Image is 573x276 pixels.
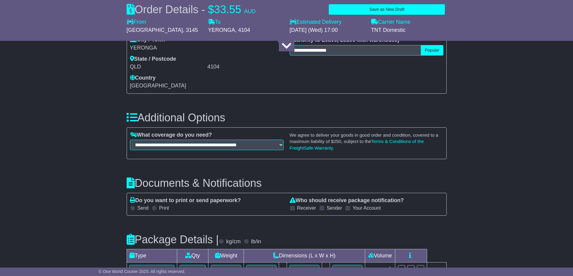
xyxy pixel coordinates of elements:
span: $ [208,3,214,16]
h3: Documents & Notifications [127,177,447,189]
label: To [208,19,221,26]
a: Terms & Conditions of the FreightSafe Warranty [290,139,424,150]
div: YERONGA [130,45,284,51]
div: Order Details - [127,3,256,16]
label: Country [130,75,156,81]
td: Type [127,249,177,262]
div: [DATE] (Wed) 17:00 [290,27,365,34]
div: QLD [130,64,206,70]
small: We agree to deliver your goods in good order and condition, covered to a maximum liability of $ ,... [290,132,439,150]
label: lb/in [251,238,261,245]
span: [GEOGRAPHIC_DATA] [130,83,186,89]
span: AUD [244,8,256,14]
span: © One World Courier 2025. All rights reserved. [99,269,186,274]
td: Qty [177,249,208,262]
label: Do you want to print or send paperwork? [130,197,241,204]
button: Save as New Draft [329,4,445,15]
label: Print [159,205,169,211]
div: TNT Domestic [371,27,447,34]
span: YERONGA [208,27,235,33]
label: Your Account [353,205,381,211]
label: Receiver [297,205,316,211]
h3: Additional Options [127,112,447,124]
td: Dimensions (L x W x H) [244,249,365,262]
span: [GEOGRAPHIC_DATA] [127,27,183,33]
span: 33.55 [214,3,241,16]
td: Weight [208,249,244,262]
span: , 4104 [235,27,250,33]
sup: 3 [389,266,391,271]
label: kg/cm [226,238,241,245]
label: From [127,19,146,26]
span: , 3145 [183,27,198,33]
label: Who should receive package notification? [290,197,404,204]
label: Sender [327,205,342,211]
div: 4104 [208,64,284,70]
td: Volume [365,249,395,262]
label: Carrier Name [371,19,411,26]
span: m [384,267,391,273]
span: 0.036 [369,267,383,273]
label: What coverage do you need? [130,132,212,138]
label: Send [137,205,149,211]
label: State / Postcode [130,56,176,62]
label: Estimated Delivery [290,19,365,26]
h3: Package Details | [127,234,219,246]
span: 250 [334,139,341,144]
